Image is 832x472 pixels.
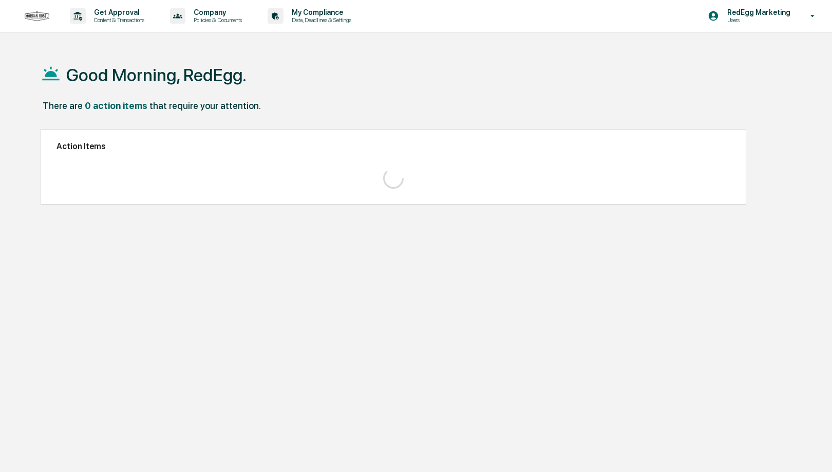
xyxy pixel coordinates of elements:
p: RedEgg Marketing [719,8,796,16]
h2: Action Items [56,141,730,151]
img: logo [25,11,49,21]
p: My Compliance [283,8,356,16]
div: There are [43,100,83,111]
p: Users [719,16,796,24]
h1: Good Morning, RedEgg. [66,65,247,85]
div: that require your attention. [149,100,261,111]
p: Policies & Documents [185,16,247,24]
p: Data, Deadlines & Settings [283,16,356,24]
p: Get Approval [86,8,149,16]
div: 0 action items [85,100,147,111]
p: Content & Transactions [86,16,149,24]
p: Company [185,8,247,16]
